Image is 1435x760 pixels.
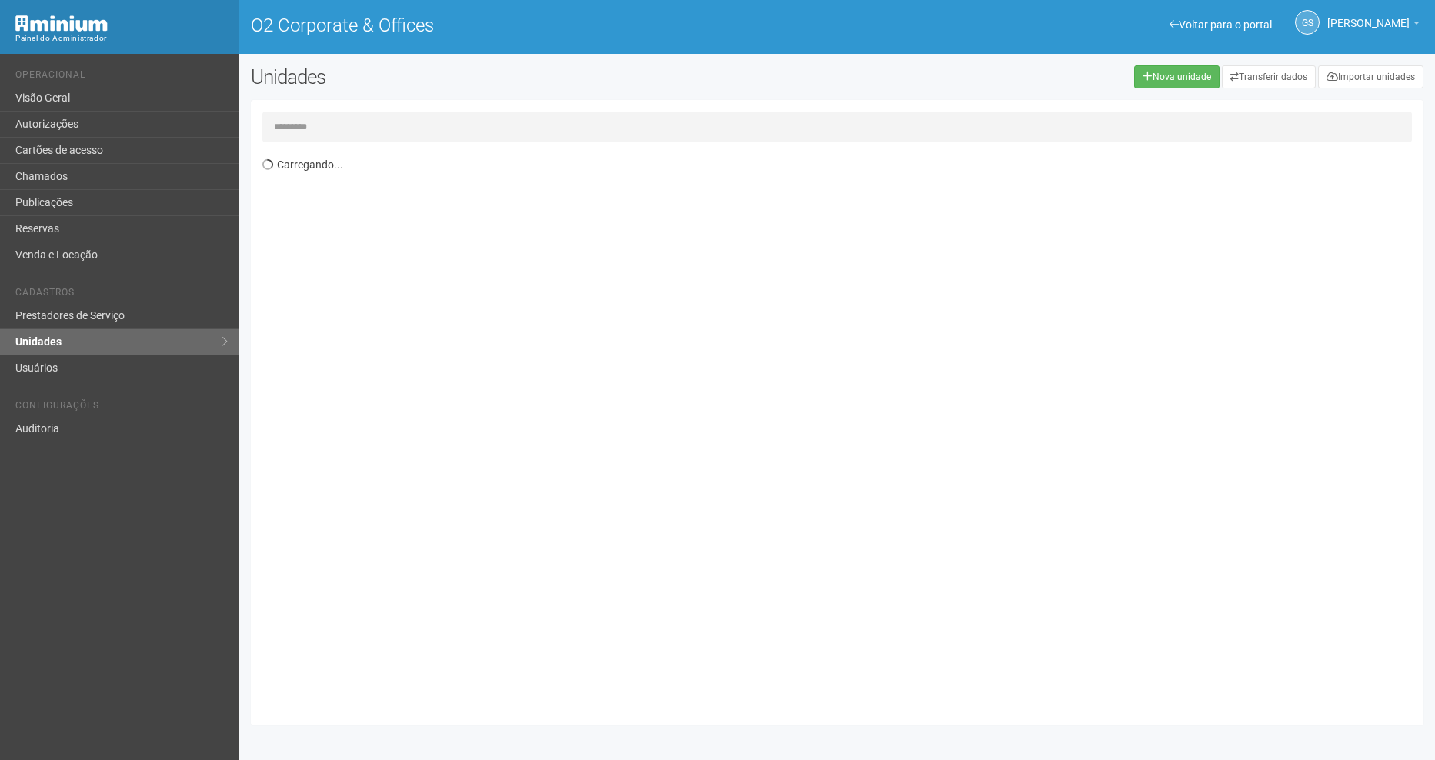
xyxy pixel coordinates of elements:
[1222,65,1316,88] a: Transferir dados
[1170,18,1272,31] a: Voltar para o portal
[1295,10,1320,35] a: GS
[15,15,108,32] img: Minium
[1318,65,1423,88] a: Importar unidades
[251,65,726,88] h2: Unidades
[1327,2,1410,29] span: Gabriela Souza
[15,400,228,416] li: Configurações
[15,32,228,45] div: Painel do Administrador
[1134,65,1220,88] a: Nova unidade
[15,69,228,85] li: Operacional
[1327,19,1420,32] a: [PERSON_NAME]
[262,150,1423,714] div: Carregando...
[251,15,826,35] h1: O2 Corporate & Offices
[15,287,228,303] li: Cadastros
